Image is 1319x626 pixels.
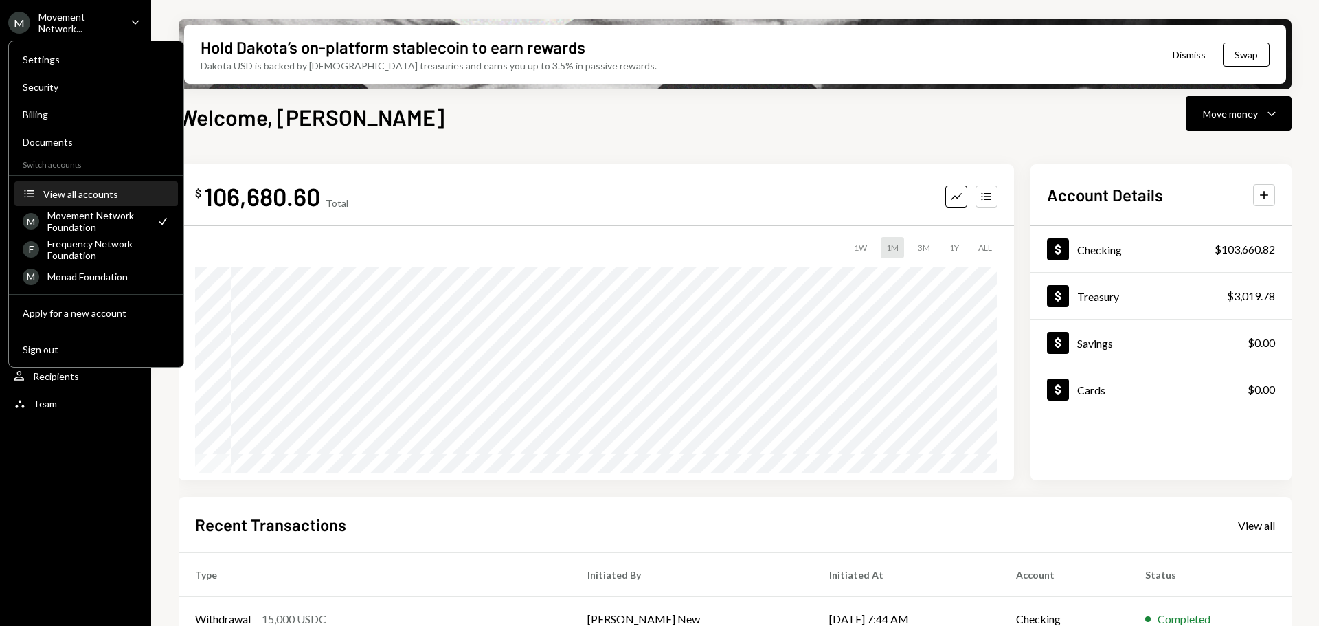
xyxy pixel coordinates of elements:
div: Apply for a new account [23,307,170,319]
div: Settings [23,54,170,65]
th: Type [179,553,571,597]
div: Movement Network... [38,11,120,34]
h1: Welcome, [PERSON_NAME] [179,103,444,131]
div: M [23,269,39,285]
div: Security [23,81,170,93]
div: M [8,12,30,34]
a: Security [14,74,178,99]
a: FFrequency Network Foundation [14,236,178,261]
a: MMonad Foundation [14,264,178,289]
div: Frequency Network Foundation [47,238,170,261]
button: Sign out [14,337,178,362]
div: Dakota USD is backed by [DEMOGRAPHIC_DATA] treasuries and earns you up to 3.5% in passive rewards. [201,58,657,73]
div: 106,680.60 [204,181,320,212]
div: $0.00 [1248,335,1275,351]
div: $0.00 [1248,381,1275,398]
div: 1W [848,237,872,258]
div: Checking [1077,243,1122,256]
div: Treasury [1077,290,1119,303]
div: Savings [1077,337,1113,350]
div: Cards [1077,383,1105,396]
div: Recipients [33,370,79,382]
div: Move money [1203,107,1258,121]
div: 3M [912,237,936,258]
div: Team [33,398,57,410]
a: Documents [14,129,178,154]
div: Movement Network Foundation [47,210,148,233]
a: View all [1238,517,1275,533]
div: $ [195,186,201,200]
div: Switch accounts [9,157,183,170]
div: Hold Dakota’s on-platform stablecoin to earn rewards [201,36,585,58]
button: Move money [1186,96,1292,131]
a: Recipients [8,364,143,388]
a: Checking$103,660.82 [1030,226,1292,272]
div: F [23,241,39,258]
th: Status [1129,553,1292,597]
a: Savings$0.00 [1030,320,1292,366]
a: Treasury$3,019.78 [1030,273,1292,319]
th: Account [1000,553,1129,597]
a: Team [8,391,143,416]
button: View all accounts [14,182,178,207]
h2: Account Details [1047,183,1163,206]
th: Initiated By [571,553,813,597]
div: Documents [23,136,170,148]
div: $3,019.78 [1227,288,1275,304]
div: View all [1238,519,1275,533]
a: Cards$0.00 [1030,366,1292,412]
button: Swap [1223,43,1270,67]
h2: Recent Transactions [195,513,346,536]
div: 1Y [944,237,965,258]
div: $103,660.82 [1215,241,1275,258]
a: Billing [14,102,178,126]
div: View all accounts [43,188,170,200]
th: Initiated At [813,553,1000,597]
div: Monad Foundation [47,271,170,282]
button: Dismiss [1155,38,1223,71]
div: Sign out [23,344,170,355]
div: M [23,213,39,230]
a: Settings [14,47,178,71]
div: Total [326,197,348,209]
div: ALL [973,237,997,258]
div: 1M [881,237,904,258]
button: Apply for a new account [14,301,178,326]
div: Billing [23,109,170,120]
